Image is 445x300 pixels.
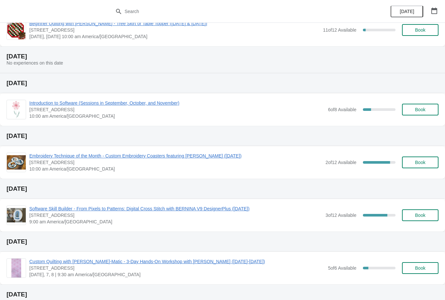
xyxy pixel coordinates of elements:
[29,33,320,40] span: [DATE], [DATE] 10:00 am America/[GEOGRAPHIC_DATA]
[7,238,438,245] h2: [DATE]
[402,209,438,221] button: Book
[7,80,438,86] h2: [DATE]
[328,265,356,271] span: 5 of 6 Available
[323,27,356,33] span: 11 of 12 Available
[415,27,425,33] span: Book
[29,218,322,225] span: 9:00 am America/[GEOGRAPHIC_DATA]
[402,262,438,274] button: Book
[7,60,63,66] span: No experiences on this date
[415,213,425,218] span: Book
[7,53,438,60] h2: [DATE]
[415,265,425,271] span: Book
[29,159,322,166] span: [STREET_ADDRESS]
[7,291,438,298] h2: [DATE]
[29,265,325,271] span: [STREET_ADDRESS]
[325,213,356,218] span: 3 of 12 Available
[29,27,320,33] span: [STREET_ADDRESS]
[29,20,320,27] span: Beginner Quilting with [PERSON_NAME] - Tree Skirt or Table Topper ([DATE] & [DATE])
[415,160,425,165] span: Book
[402,24,438,36] button: Book
[325,160,356,165] span: 2 of 12 Available
[29,258,325,265] span: Custom Quilting with [PERSON_NAME]-Matic - 3-Day Hands-On Workshop with [PERSON_NAME] ([DATE]-[DA...
[7,208,26,222] img: Software Skill Builder - From Pixels to Patterns: Digital Cross Stitch with BERNINA V9 DesignerPl...
[29,205,322,212] span: Software Skill Builder - From Pixels to Patterns: Digital Cross Stitch with BERNINA V9 DesignerPl...
[29,166,322,172] span: 10:00 am America/[GEOGRAPHIC_DATA]
[7,21,26,39] img: Beginner Quilting with Terri - Tree Skirt or Table Topper (November & December 2025) | 1300 Salem...
[29,153,322,159] span: Embroidery Technique of the Month - Custom Embroidery Coasters featuring [PERSON_NAME] ([DATE])
[29,113,325,119] span: 10:00 am America/[GEOGRAPHIC_DATA]
[400,9,414,14] span: [DATE]
[7,155,26,170] img: Embroidery Technique of the Month - Custom Embroidery Coasters featuring Snow (November 4, 2025) ...
[11,259,21,277] img: Custom Quilting with BERNINA Q-Matic - 3-Day Hands-On Workshop with Amy (November 6-8, 2025) | 13...
[328,107,356,112] span: 6 of 8 Available
[402,157,438,168] button: Book
[415,107,425,112] span: Book
[29,271,325,278] span: [DATE], 7, 8 | 9:30 am America/[GEOGRAPHIC_DATA]
[7,186,438,192] h2: [DATE]
[29,212,322,218] span: [STREET_ADDRESS]
[402,104,438,115] button: Book
[11,100,22,119] img: Introduction to Software (Sessions in September, October, and November) | 1300 Salem Rd SW, Suite...
[391,6,423,17] button: [DATE]
[29,100,325,106] span: Introduction to Software (Sessions in September, October, and November)
[7,133,438,139] h2: [DATE]
[124,6,334,17] input: Search
[29,106,325,113] span: [STREET_ADDRESS]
